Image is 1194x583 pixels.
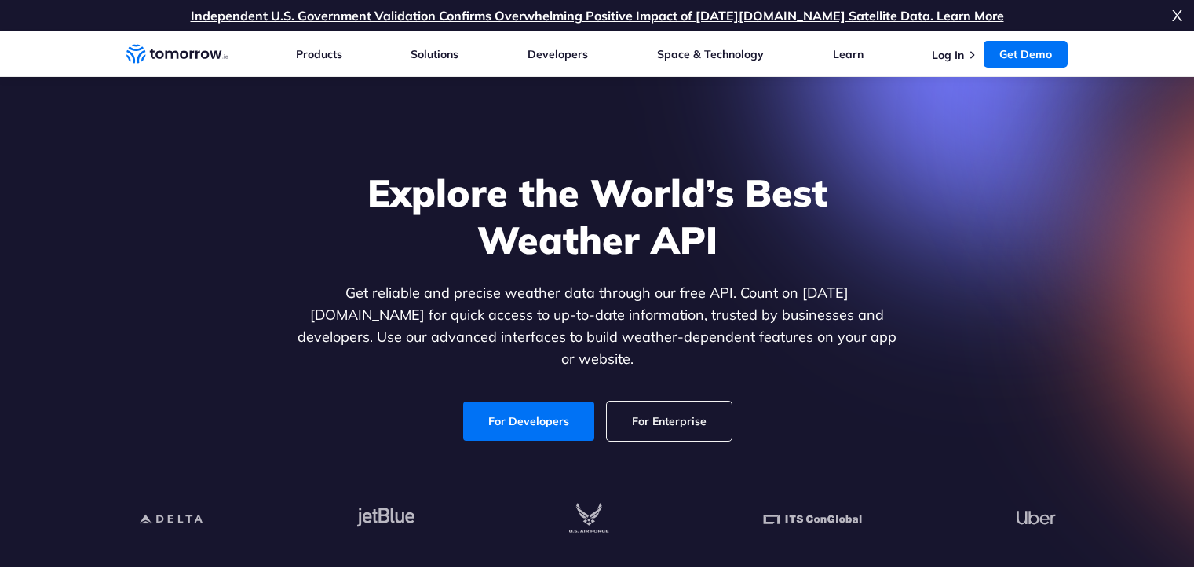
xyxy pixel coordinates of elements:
[411,47,458,61] a: Solutions
[607,401,732,441] a: For Enterprise
[932,48,964,62] a: Log In
[528,47,588,61] a: Developers
[296,47,342,61] a: Products
[463,401,594,441] a: For Developers
[294,169,900,263] h1: Explore the World’s Best Weather API
[191,8,1004,24] a: Independent U.S. Government Validation Confirms Overwhelming Positive Impact of [DATE][DOMAIN_NAM...
[294,282,900,370] p: Get reliable and precise weather data through our free API. Count on [DATE][DOMAIN_NAME] for quic...
[984,41,1068,68] a: Get Demo
[833,47,864,61] a: Learn
[657,47,764,61] a: Space & Technology
[126,42,228,66] a: Home link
